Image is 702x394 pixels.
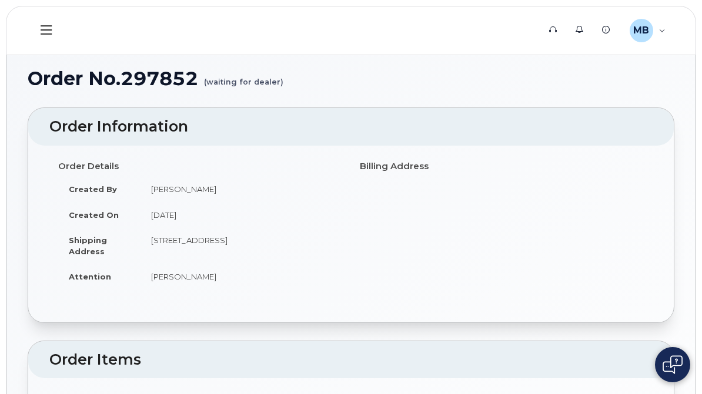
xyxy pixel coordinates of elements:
[360,161,644,171] h4: Billing Address
[69,210,119,220] strong: Created On
[663,355,683,374] img: Open chat
[141,176,342,202] td: [PERSON_NAME]
[141,227,342,264] td: [STREET_ADDRESS]
[28,68,674,89] h1: Order No.297852
[141,202,342,228] td: [DATE]
[69,235,107,256] strong: Shipping Address
[141,264,342,289] td: [PERSON_NAME]
[69,184,117,194] strong: Created By
[58,161,342,171] h4: Order Details
[204,68,283,86] small: (waiting for dealer)
[49,352,653,368] h2: Order Items
[49,119,653,135] h2: Order Information
[69,272,111,281] strong: Attention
